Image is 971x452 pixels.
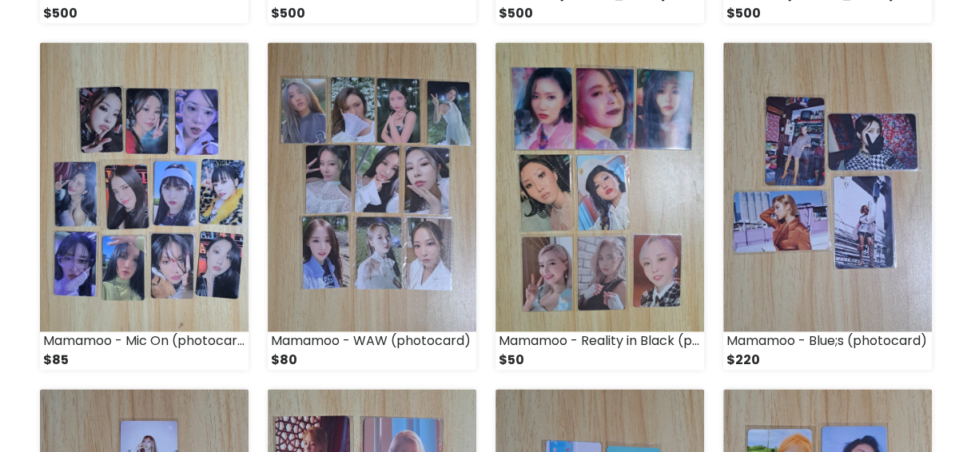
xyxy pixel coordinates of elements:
[723,331,932,351] div: Mamamoo - Blue;s (photocard)
[40,42,249,331] img: small_1757997157652.jpeg
[268,351,476,370] div: $80
[723,42,932,370] a: Mamamoo - Blue;s (photocard) $220
[723,4,932,23] div: $500
[495,351,704,370] div: $50
[723,42,932,331] img: small_1757996103141.jpeg
[495,42,704,331] img: small_1757996492637.jpeg
[268,42,476,370] a: Mamamoo - WAW (photocard) $80
[495,331,704,351] div: Mamamoo - Reality in Black (photocard)
[495,4,704,23] div: $500
[40,42,249,370] a: Mamamoo - Mic On (photocard) $85
[495,42,704,370] a: Mamamoo - Reality in Black (photocard) $50
[40,351,249,370] div: $85
[268,4,476,23] div: $500
[268,331,476,351] div: Mamamoo - WAW (photocard)
[40,331,249,351] div: Mamamoo - Mic On (photocard)
[40,4,249,23] div: $500
[723,351,932,370] div: $220
[268,42,476,331] img: small_1757996840860.jpeg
